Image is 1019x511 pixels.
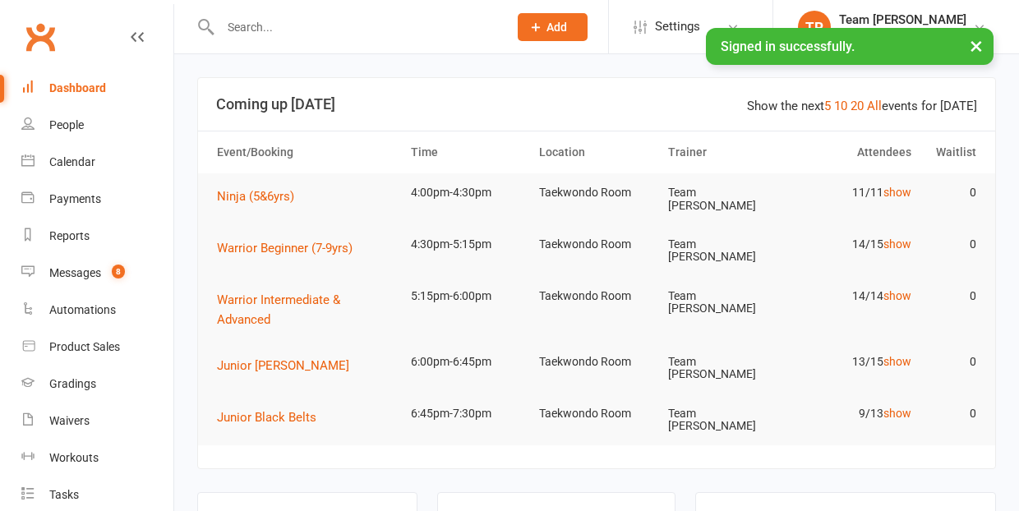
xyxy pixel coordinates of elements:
td: Taekwondo Room [532,277,661,315]
div: Messages [49,266,101,279]
a: Product Sales [21,329,173,366]
td: Team [PERSON_NAME] [661,343,790,394]
span: Settings [655,8,700,45]
td: 0 [919,277,983,315]
td: 0 [919,343,983,381]
a: People [21,107,173,144]
div: People [49,118,84,131]
a: show [883,186,911,199]
td: 0 [919,394,983,433]
button: Ninja (5&6yrs) [217,186,306,206]
td: 6:00pm-6:45pm [403,343,533,381]
td: 0 [919,225,983,264]
span: Junior [PERSON_NAME] [217,358,349,373]
td: 4:30pm-5:15pm [403,225,533,264]
button: Warrior Intermediate & Advanced [217,290,396,329]
div: Workouts [49,451,99,464]
a: show [883,355,911,368]
div: Waivers [49,414,90,427]
div: Automations [49,303,116,316]
td: Team [PERSON_NAME] [661,225,790,277]
td: Team [PERSON_NAME] [661,394,790,446]
td: 6:45pm-7:30pm [403,394,533,433]
td: 0 [919,173,983,212]
button: Warrior Beginner (7-9yrs) [217,238,364,258]
th: Time [403,131,533,173]
span: Signed in successfully. [721,39,855,54]
div: TP [798,11,831,44]
a: Dashboard [21,70,173,107]
button: Add [518,13,588,41]
a: show [883,407,911,420]
a: show [883,289,911,302]
td: Taekwondo Room [532,173,661,212]
span: Junior Black Belts [217,410,316,425]
th: Attendees [790,131,919,173]
h3: Coming up [DATE] [216,96,977,113]
div: Gradings [49,377,96,390]
span: Ninja (5&6yrs) [217,189,294,204]
td: 13/15 [790,343,919,381]
th: Event/Booking [210,131,403,173]
a: Calendar [21,144,173,181]
td: Taekwondo Room [532,394,661,433]
a: Workouts [21,440,173,476]
button: Junior Black Belts [217,407,328,427]
button: × [961,28,991,63]
div: Team [PERSON_NAME] [839,12,966,27]
input: Search... [215,16,496,39]
div: Team [PERSON_NAME] [839,27,966,42]
a: 10 [834,99,847,113]
td: Taekwondo Room [532,225,661,264]
a: show [883,237,911,251]
td: 9/13 [790,394,919,433]
a: Clubworx [20,16,61,58]
a: Waivers [21,403,173,440]
a: 20 [851,99,864,113]
div: Dashboard [49,81,106,94]
th: Trainer [661,131,790,173]
div: Product Sales [49,340,120,353]
td: 11/11 [790,173,919,212]
div: Show the next events for [DATE] [747,96,977,116]
span: Warrior Intermediate & Advanced [217,292,340,327]
div: Calendar [49,155,95,168]
td: Taekwondo Room [532,343,661,381]
a: Gradings [21,366,173,403]
td: Team [PERSON_NAME] [661,173,790,225]
span: Add [546,21,567,34]
a: 5 [824,99,831,113]
span: Warrior Beginner (7-9yrs) [217,241,353,255]
span: 8 [112,265,125,279]
a: Automations [21,292,173,329]
td: 14/15 [790,225,919,264]
div: Reports [49,229,90,242]
td: 5:15pm-6:00pm [403,277,533,315]
div: Tasks [49,488,79,501]
a: All [867,99,882,113]
td: 14/14 [790,277,919,315]
th: Waitlist [919,131,983,173]
th: Location [532,131,661,173]
td: 4:00pm-4:30pm [403,173,533,212]
td: Team [PERSON_NAME] [661,277,790,329]
div: Payments [49,192,101,205]
a: Payments [21,181,173,218]
button: Junior [PERSON_NAME] [217,356,361,375]
a: Messages 8 [21,255,173,292]
a: Reports [21,218,173,255]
